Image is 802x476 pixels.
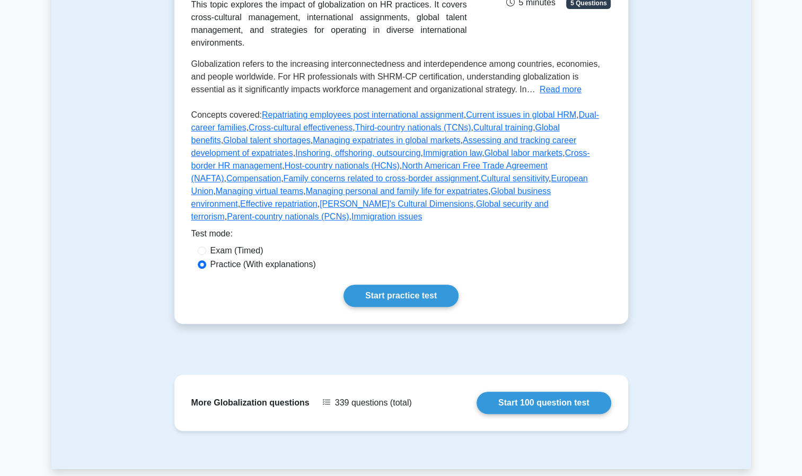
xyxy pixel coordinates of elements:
[284,174,479,183] a: Family concerns related to cross-border assignment
[262,110,464,119] a: Repatriating employees post international assignment
[227,212,349,221] a: Parent-country nationals (PCNs)
[351,212,422,221] a: Immigration issues
[477,392,611,414] a: Start 100 question test
[285,161,400,170] a: Host-country nationals (HCNs)
[306,187,488,196] a: Managing personal and family life for expatriates
[216,187,303,196] a: Managing virtual teams
[191,59,600,94] span: Globalization refers to the increasing interconnectedness and interdependence among countries, ec...
[355,123,471,132] a: Third-country nationals (TCNs)
[540,83,581,96] button: Read more
[191,161,548,183] a: North American Free Trade Agreement (NAFTA)
[240,199,318,208] a: Effective repatriation
[191,109,611,227] p: Concepts covered: , , , , , , , , , , , , , , , , , , , , , , , , , , ,
[191,227,611,244] div: Test mode:
[484,148,562,157] a: Global labor markets
[226,174,281,183] a: Compensation
[320,199,473,208] a: [PERSON_NAME]'s Cultural Dimensions
[481,174,549,183] a: Cultural sensitivity
[313,136,460,145] a: Managing expatriates in global markets
[210,258,316,271] label: Practice (With explanations)
[210,244,263,257] label: Exam (Timed)
[343,285,459,307] a: Start practice test
[223,136,311,145] a: Global talent shortages
[466,110,576,119] a: Current issues in global HRM
[423,148,482,157] a: Immigration law
[473,123,533,132] a: Cultural training
[249,123,352,132] a: Cross-cultural effectiveness
[295,148,420,157] a: Inshoring, offshoring, outsourcing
